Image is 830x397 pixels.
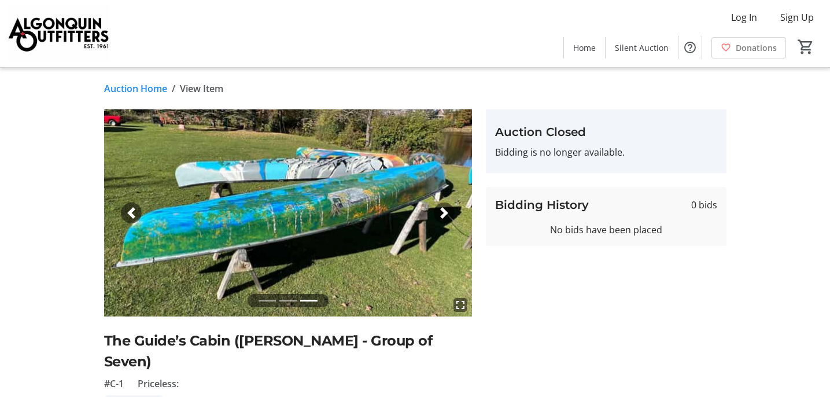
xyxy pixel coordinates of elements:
[104,377,124,391] span: #C-1
[104,109,472,317] img: Image
[606,37,678,58] a: Silent Auction
[180,82,223,95] span: View Item
[7,5,110,63] img: Algonquin Outfitters's Logo
[495,223,717,237] div: No bids have been placed
[722,8,766,27] button: Log In
[104,82,167,95] a: Auction Home
[453,298,467,312] mat-icon: fullscreen
[564,37,605,58] a: Home
[711,37,786,58] a: Donations
[495,196,589,214] h3: Bidding History
[736,42,777,54] span: Donations
[573,42,596,54] span: Home
[172,82,175,95] span: /
[771,8,823,27] button: Sign Up
[780,10,814,24] span: Sign Up
[495,145,717,159] p: Bidding is no longer available.
[795,36,816,57] button: Cart
[615,42,669,54] span: Silent Auction
[691,198,717,212] span: 0 bids
[678,36,702,59] button: Help
[138,377,179,391] span: Priceless:
[731,10,757,24] span: Log In
[495,123,717,141] h3: Auction Closed
[104,330,472,372] h2: The Guide’s Cabin ([PERSON_NAME] - Group of Seven)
